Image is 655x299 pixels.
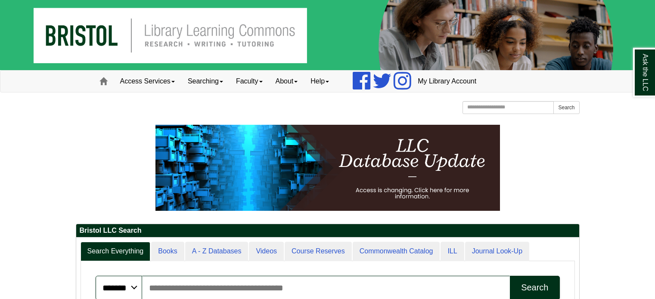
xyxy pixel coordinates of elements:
[230,71,269,92] a: Faculty
[151,242,184,261] a: Books
[353,242,440,261] a: Commonwealth Catalog
[181,71,230,92] a: Searching
[114,71,181,92] a: Access Services
[304,71,335,92] a: Help
[521,283,548,293] div: Search
[465,242,529,261] a: Journal Look-Up
[441,242,464,261] a: ILL
[285,242,352,261] a: Course Reserves
[155,125,500,211] img: HTML tutorial
[411,71,483,92] a: My Library Account
[185,242,248,261] a: A - Z Databases
[76,224,579,237] h2: Bristol LLC Search
[249,242,284,261] a: Videos
[553,101,579,114] button: Search
[81,242,151,261] a: Search Everything
[269,71,304,92] a: About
